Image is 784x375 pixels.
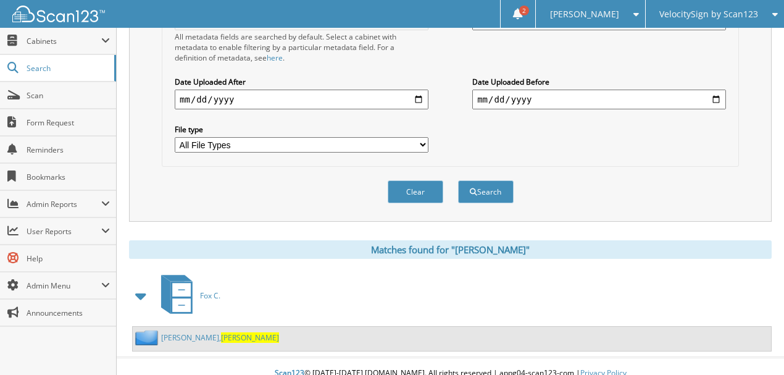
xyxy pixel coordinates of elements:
[27,117,110,128] span: Form Request
[27,199,101,209] span: Admin Reports
[175,77,428,87] label: Date Uploaded After
[129,240,772,259] div: Matches found for "[PERSON_NAME]"
[27,280,101,291] span: Admin Menu
[27,226,101,237] span: User Reports
[458,180,514,203] button: Search
[135,330,161,345] img: folder2.png
[659,11,758,18] span: VelocitySign by Scan123
[27,253,110,264] span: Help
[12,6,105,22] img: scan123-logo-white.svg
[175,32,428,63] div: All metadata fields are searched by default. Select a cabinet with metadata to enable filtering b...
[388,180,443,203] button: Clear
[161,332,279,343] a: [PERSON_NAME],[PERSON_NAME]
[27,308,110,318] span: Announcements
[175,124,428,135] label: File type
[154,271,220,320] a: Fox C.
[472,90,726,109] input: end
[722,316,784,375] iframe: Chat Widget
[267,53,283,63] a: here
[519,6,529,15] span: 2
[550,11,619,18] span: [PERSON_NAME]
[27,172,110,182] span: Bookmarks
[27,63,108,74] span: Search
[221,332,279,343] span: [PERSON_NAME]
[27,145,110,155] span: Reminders
[27,36,101,46] span: Cabinets
[472,77,726,87] label: Date Uploaded Before
[200,290,220,301] span: Fox C.
[27,90,110,101] span: Scan
[175,90,428,109] input: start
